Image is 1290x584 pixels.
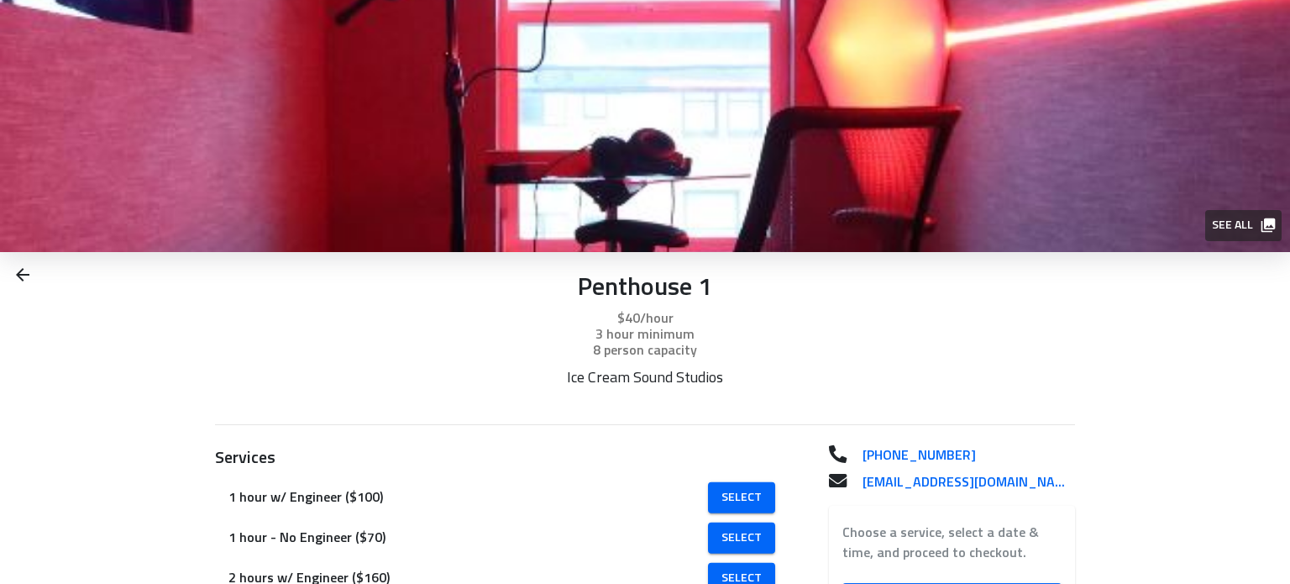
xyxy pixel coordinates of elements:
[215,518,789,558] div: 1 hour - No Engineer ($70)
[228,487,711,508] span: 1 hour w/ Engineer ($100)
[215,273,1075,304] p: Penthouse 1
[215,324,1075,345] p: 3 hour minimum
[215,445,789,471] h3: Services
[721,487,762,508] span: Select
[849,445,1075,466] a: [PHONE_NUMBER]
[708,523,775,554] a: Select
[215,477,789,518] div: 1 hour w/ Engineer ($100)
[228,528,711,548] span: 1 hour - No Engineer ($70)
[430,369,860,387] p: Ice Cream Sound Studios
[215,340,1075,360] p: 8 person capacity
[708,482,775,513] a: Select
[721,528,762,549] span: Select
[1212,215,1273,236] span: See all
[842,523,1062,563] label: Choose a service, select a date & time, and proceed to checkout.
[849,472,1075,492] a: [EMAIL_ADDRESS][DOMAIN_NAME]
[215,308,1075,329] p: $40/hour
[1205,210,1282,241] button: See all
